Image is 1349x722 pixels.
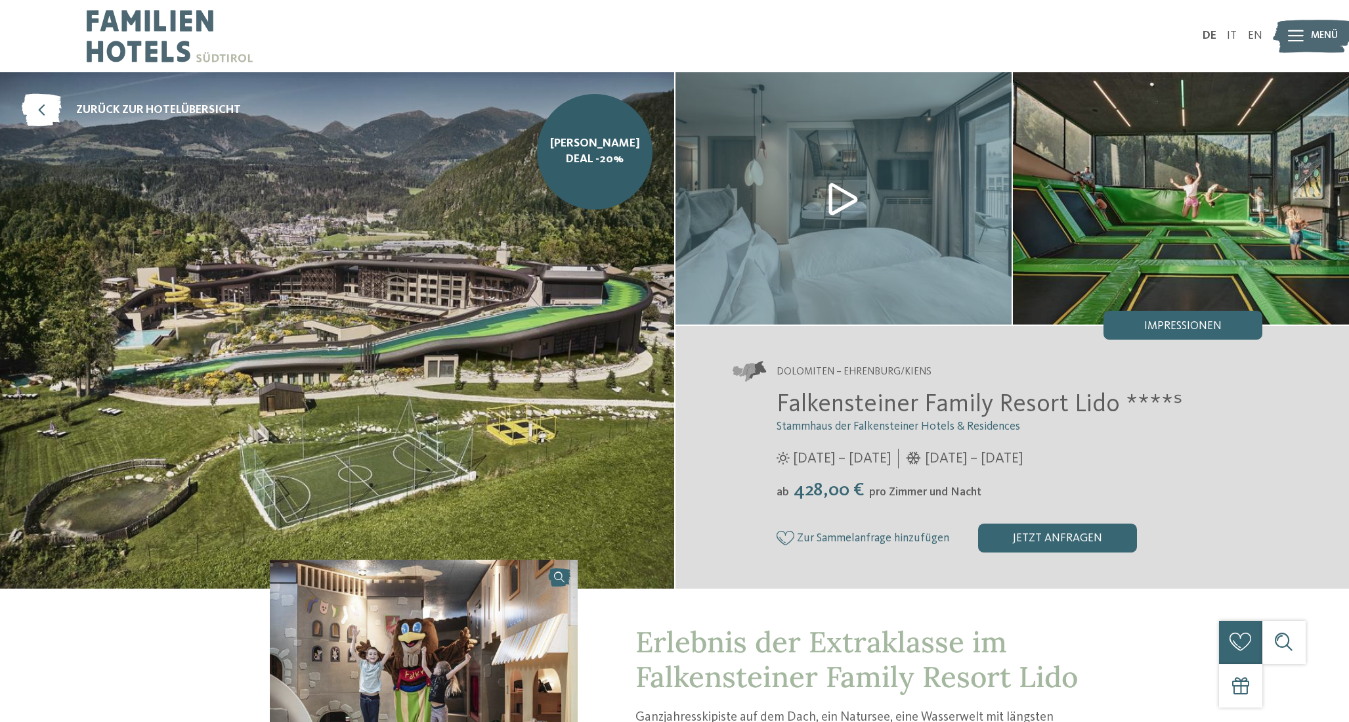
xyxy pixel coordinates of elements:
i: Öffnungszeiten im Winter [906,452,921,465]
span: Falkensteiner Family Resort Lido ****ˢ [777,392,1183,417]
span: zurück zur Hotelübersicht [76,102,241,119]
span: Stammhaus der Falkensteiner Hotels & Residences [777,421,1020,432]
span: Dolomiten – Ehrenburg/Kiens [777,365,931,380]
span: [DATE] – [DATE] [793,449,891,469]
a: EN [1248,30,1262,41]
a: IT [1227,30,1237,41]
span: Menü [1311,29,1338,43]
a: [PERSON_NAME] Deal -20% [537,94,653,210]
a: zurück zur Hotelübersicht [22,94,241,127]
img: Das Familienhotel nahe den Dolomiten mit besonderem Charakter [1013,72,1349,325]
span: [DATE] – [DATE] [925,449,1023,469]
i: Öffnungszeiten im Sommer [777,452,790,465]
span: [PERSON_NAME] Deal -20% [548,136,642,168]
span: Erlebnis der Extraklasse im Falkensteiner Family Resort Lido [635,623,1078,695]
span: pro Zimmer und Nacht [869,487,981,498]
div: jetzt anfragen [978,524,1137,553]
span: 428,00 € [790,481,868,500]
span: Zur Sammelanfrage hinzufügen [797,532,949,545]
span: Impressionen [1144,321,1222,332]
img: Das Familienhotel nahe den Dolomiten mit besonderem Charakter [675,72,1012,325]
a: DE [1203,30,1216,41]
span: ab [777,487,789,498]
